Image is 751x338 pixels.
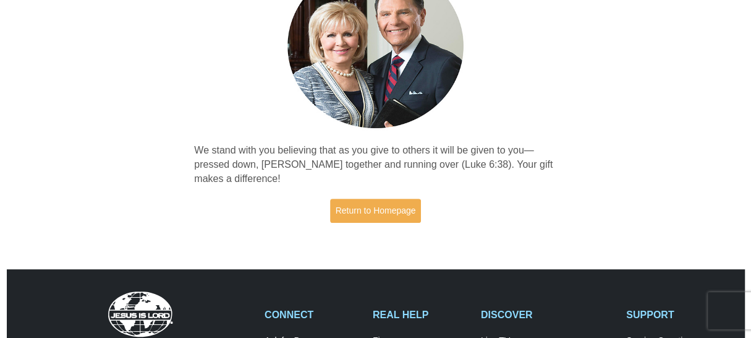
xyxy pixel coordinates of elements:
[373,309,468,321] h2: REAL HELP
[481,309,613,321] h2: DISCOVER
[330,199,422,223] a: Return to Homepage
[265,309,360,321] h2: CONNECT
[194,144,557,186] p: We stand with you believing that as you give to others it will be given to you—pressed down, [PER...
[626,309,721,321] h2: SUPPORT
